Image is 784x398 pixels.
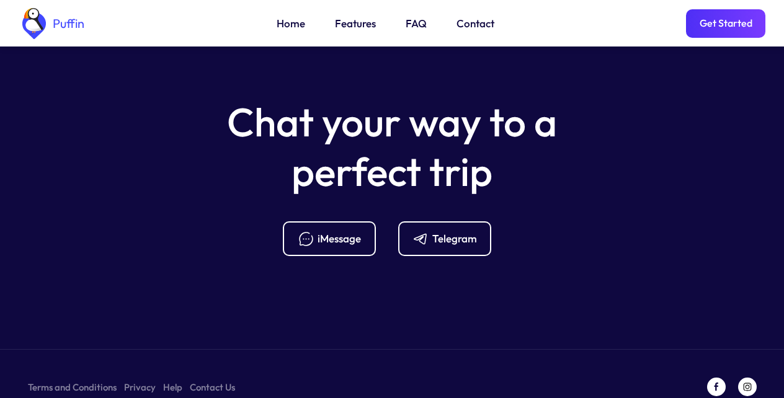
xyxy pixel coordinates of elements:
[50,17,84,30] div: Puffin
[28,379,117,395] a: Terms and Conditions
[432,232,477,245] div: Telegram
[19,8,84,39] a: home
[277,15,305,32] a: Home
[206,97,578,197] h5: Chat your way to a perfect trip
[335,15,376,32] a: Features
[318,232,361,245] div: iMessage
[190,379,235,395] a: Contact Us
[163,379,182,395] a: Help
[124,379,156,395] a: Privacy
[686,9,765,38] a: Get Started
[406,15,427,32] a: FAQ
[398,221,501,256] a: Telegram
[283,221,386,256] a: iMessage
[457,15,494,32] a: Contact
